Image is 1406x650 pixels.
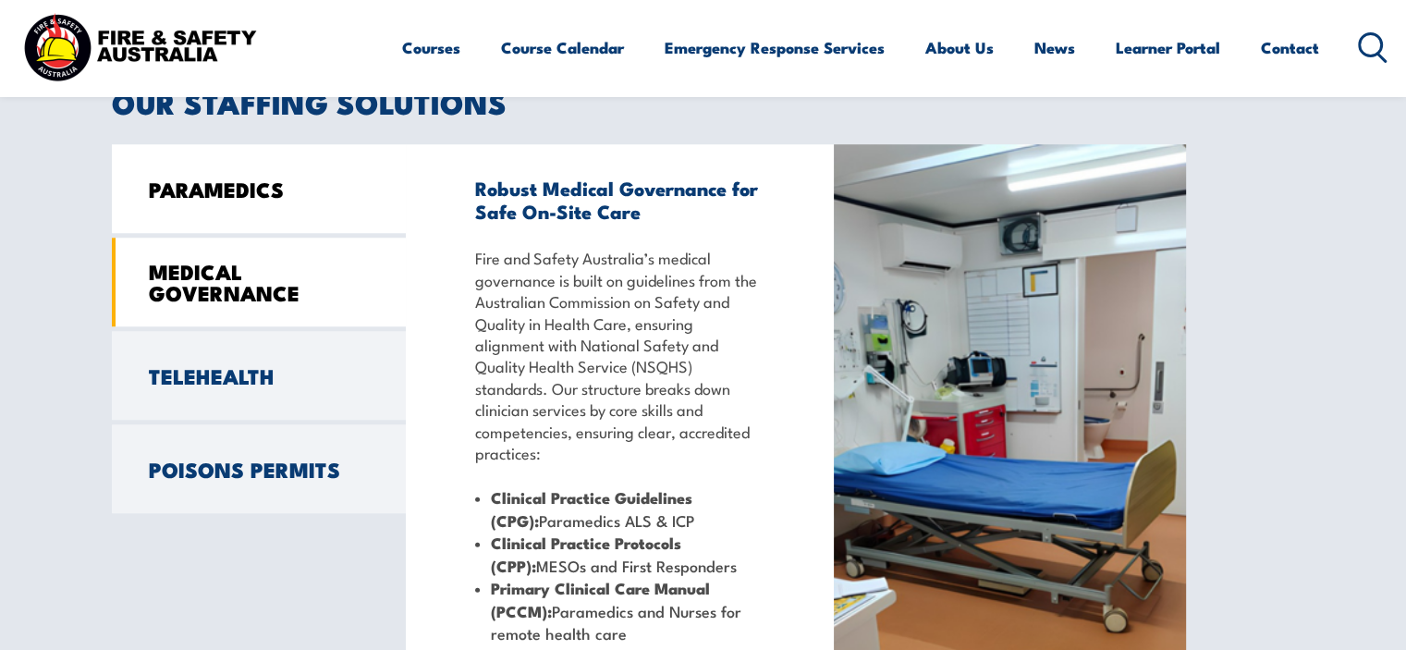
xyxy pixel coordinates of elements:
[112,424,406,513] a: POISONS PERMITS
[665,23,885,72] a: Emergency Response Services
[475,486,765,532] li: Paramedics ALS & ICP
[1116,23,1220,72] a: Learner Portal
[475,577,765,644] li: Paramedics and Nurses for remote health care
[925,23,994,72] a: About Us
[112,144,406,233] a: PARAMEDICS
[475,247,765,463] p: Fire and Safety Australia’s medical governance is built on guidelines from the Australian Commiss...
[1261,23,1319,72] a: Contact
[501,23,624,72] a: Course Calendar
[491,531,681,577] strong: Clinical Practice Protocols (CPP):
[402,23,460,72] a: Courses
[112,331,406,420] a: TELEHEALTH
[491,576,710,622] strong: Primary Clinical Care Manual (PCCM):
[1034,23,1075,72] a: News
[475,177,765,223] h3: Robust Medical Governance for Safe On-Site Care
[475,532,765,577] li: MESOs and First Responders
[112,238,406,326] a: MEDICAL GOVERNANCE
[491,485,692,532] strong: Clinical Practice Guidelines (CPG):
[112,89,1295,115] h2: OUR STAFFING SOLUTIONS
